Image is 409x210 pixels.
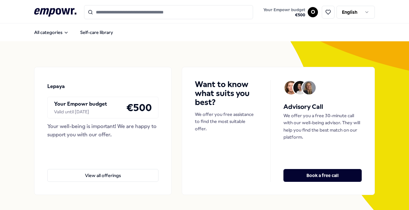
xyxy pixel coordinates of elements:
[126,100,152,116] h4: € 500
[47,82,65,91] p: Lepaya
[54,108,107,115] div: Valid until [DATE]
[283,102,362,112] h5: Advisory Call
[262,6,306,19] button: Your Empowr budget€500
[283,169,362,182] button: Book a free call
[283,112,362,141] p: We offer you a free 30-minute call with our well-being advisor. They will help you find the best ...
[195,111,258,132] p: We offer you free assistance to find the most suitable offer.
[47,169,158,182] button: View all offerings
[284,81,298,94] img: Avatar
[302,81,316,94] img: Avatar
[47,159,158,182] a: View all offerings
[75,26,118,39] a: Self-care library
[54,100,107,108] p: Your Empowr budget
[263,12,305,18] span: € 500
[29,26,74,39] button: All categories
[308,7,318,17] button: O
[263,7,305,12] span: Your Empowr budget
[293,81,307,94] img: Avatar
[47,122,158,139] div: Your well-being is important! We are happy to support you with our offer.
[84,5,253,19] input: Search for products, categories or subcategories
[29,26,118,39] nav: Main
[261,5,308,19] a: Your Empowr budget€500
[195,80,258,107] h4: Want to know what suits you best?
